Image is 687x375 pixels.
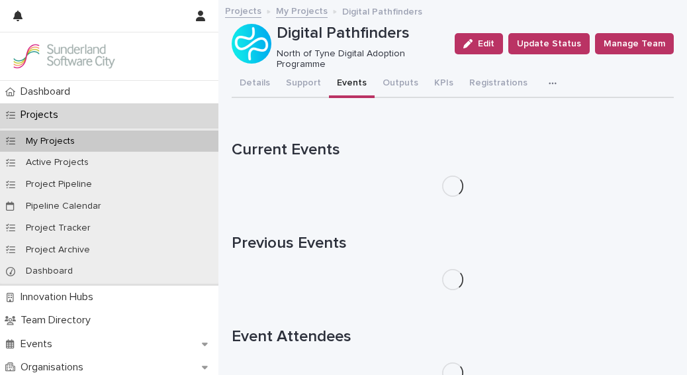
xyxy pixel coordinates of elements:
button: Registrations [461,70,535,98]
button: Events [329,70,375,98]
p: Digital Pathfinders [342,3,422,18]
span: Update Status [517,37,581,50]
p: Projects [15,109,69,121]
button: Outputs [375,70,426,98]
p: North of Tyne Digital Adoption Programme [277,48,439,71]
p: Project Pipeline [15,179,103,190]
a: Projects [225,3,261,18]
p: Digital Pathfinders [277,24,444,43]
p: Pipeline Calendar [15,201,112,212]
h1: Previous Events [232,234,674,253]
span: Edit [478,39,494,48]
button: Edit [455,33,503,54]
a: My Projects [276,3,328,18]
button: Manage Team [595,33,674,54]
p: Events [15,338,63,350]
button: KPIs [426,70,461,98]
p: Innovation Hubs [15,291,104,303]
img: Kay6KQejSz2FjblR6DWv [11,43,116,70]
button: Update Status [508,33,590,54]
button: Support [278,70,329,98]
p: Active Projects [15,157,99,168]
p: Project Archive [15,244,101,256]
p: Dashboard [15,266,83,277]
button: Details [232,70,278,98]
p: My Projects [15,136,85,147]
p: Dashboard [15,85,81,98]
span: Manage Team [604,37,665,50]
h1: Current Events [232,140,674,160]
p: Project Tracker [15,223,101,234]
h1: Event Attendees [232,327,674,347]
p: Organisations [15,361,94,374]
p: Team Directory [15,314,101,327]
